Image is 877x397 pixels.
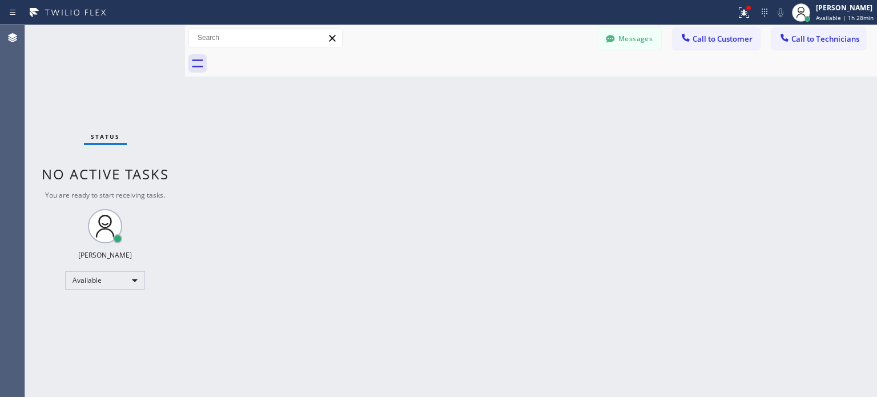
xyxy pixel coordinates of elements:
span: You are ready to start receiving tasks. [45,190,165,200]
span: Call to Technicians [791,34,859,44]
button: Call to Customer [673,28,760,50]
div: [PERSON_NAME] [78,250,132,260]
div: [PERSON_NAME] [816,3,874,13]
button: Messages [598,28,661,50]
span: No active tasks [42,165,169,183]
input: Search [189,29,342,47]
button: Mute [773,5,789,21]
button: Call to Technicians [771,28,866,50]
span: Call to Customer [693,34,753,44]
span: Available | 1h 28min [816,14,874,22]
div: Available [65,271,145,290]
span: Status [91,133,120,141]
